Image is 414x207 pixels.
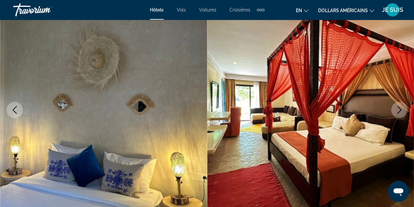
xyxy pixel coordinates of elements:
[13,1,79,18] a: Travorium
[257,5,264,15] button: Éléments de navigation supplémentaires
[199,7,216,12] a: Voitures
[150,7,164,12] a: Hôtels
[384,3,401,17] button: Menu utilisateur
[318,6,374,15] button: Changer de devise
[388,181,409,202] iframe: Bouton de lancement de la fenêtre de messagerie
[318,8,368,13] font: dollars américains
[229,7,250,12] a: Croisières
[296,8,302,13] font: en
[177,7,186,12] a: Vols
[7,102,23,118] button: Previous image
[382,6,403,13] font: JE SUIS
[296,6,308,15] button: Changer de langue
[391,102,407,118] button: Next image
